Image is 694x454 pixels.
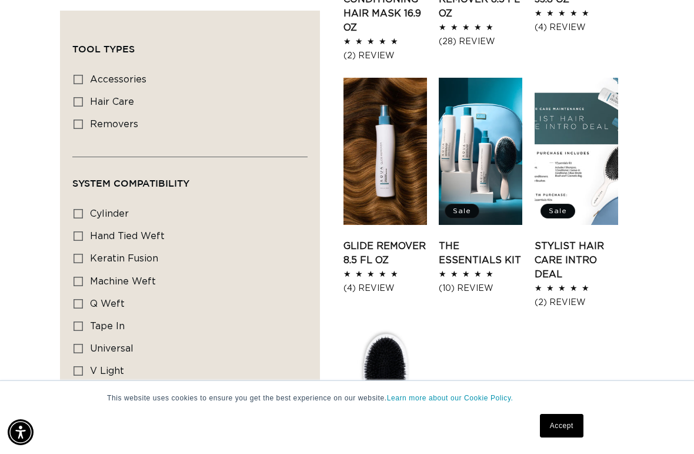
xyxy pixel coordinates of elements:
span: cylinder [90,210,129,220]
a: Accept [540,415,583,439]
iframe: Chat Widget [635,397,694,454]
a: Glide Remover 8.5 fl oz [343,240,427,269]
span: tape in [90,323,125,332]
span: keratin fusion [90,255,158,264]
summary: Tool Types (0 selected) [72,24,308,67]
span: System Compatibility [72,179,189,190]
span: q weft [90,300,125,310]
span: v light [90,367,124,377]
span: universal [90,345,134,354]
a: Learn more about our Cookie Policy. [387,395,513,403]
div: Accessibility Menu [8,420,34,446]
span: machine weft [90,277,156,287]
a: Stylist Hair Care Intro Deal [535,240,618,283]
span: hand tied weft [90,233,165,242]
span: Tool Types [72,45,135,55]
span: accessories [90,76,146,85]
span: removers [90,121,138,130]
summary: System Compatibility (0 selected) [72,158,308,201]
span: hair care [90,98,134,108]
p: This website uses cookies to ensure you get the best experience on our website. [107,394,587,405]
a: The Essentials Kit [439,240,522,269]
